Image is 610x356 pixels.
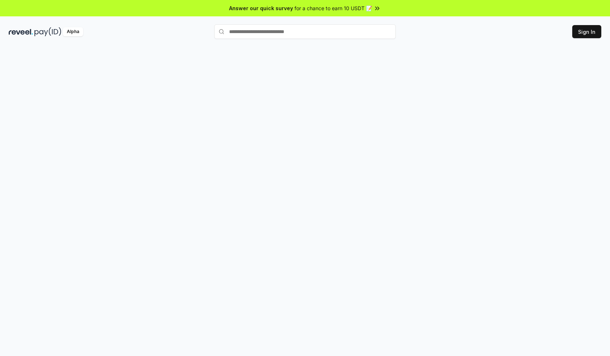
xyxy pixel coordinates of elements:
[294,4,372,12] span: for a chance to earn 10 USDT 📝
[63,27,83,36] div: Alpha
[572,25,601,38] button: Sign In
[9,27,33,36] img: reveel_dark
[34,27,61,36] img: pay_id
[229,4,293,12] span: Answer our quick survey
